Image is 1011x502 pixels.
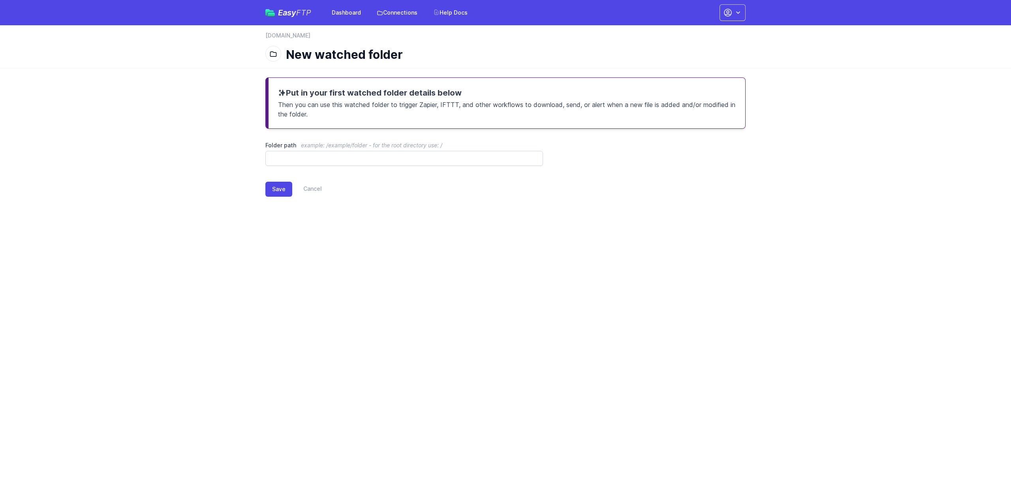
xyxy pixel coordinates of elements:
[278,98,736,119] p: Then you can use this watched folder to trigger Zapier, IFTTT, and other workflows to download, s...
[265,9,275,16] img: easyftp_logo.png
[296,8,311,17] span: FTP
[265,32,746,44] nav: Breadcrumb
[278,9,311,17] span: Easy
[428,6,472,20] a: Help Docs
[265,32,310,39] a: [DOMAIN_NAME]
[278,87,736,98] h3: Put in your first watched folder details below
[292,182,322,197] a: Cancel
[327,6,366,20] a: Dashboard
[372,6,422,20] a: Connections
[265,9,311,17] a: EasyFTP
[265,141,543,149] label: Folder path
[301,142,442,149] span: example: /example/folder - for the root directory use: /
[286,47,739,62] h1: New watched folder
[265,182,292,197] button: Save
